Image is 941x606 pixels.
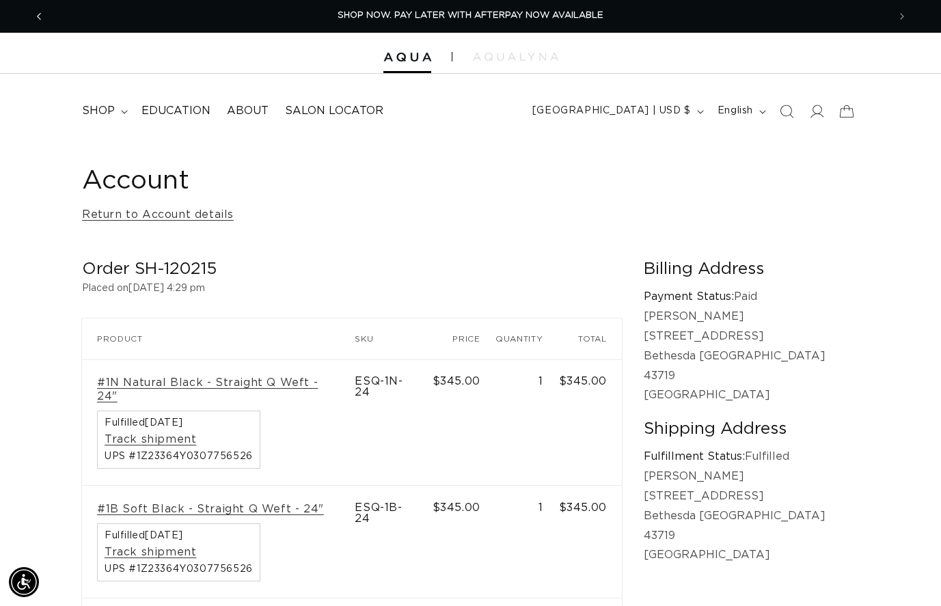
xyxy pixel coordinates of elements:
[644,287,859,307] p: Paid
[473,53,558,61] img: aqualyna.com
[355,318,432,359] th: SKU
[524,98,709,124] button: [GEOGRAPHIC_DATA] | USD $
[433,502,480,513] span: $345.00
[433,376,480,387] span: $345.00
[644,291,734,302] strong: Payment Status:
[24,3,54,29] button: Previous announcement
[355,486,432,598] td: ESQ-1B-24
[145,531,183,540] time: [DATE]
[227,104,269,118] span: About
[105,531,253,540] span: Fulfilled
[74,96,133,126] summary: shop
[495,359,558,486] td: 1
[133,96,219,126] a: Education
[644,307,859,405] p: [PERSON_NAME] [STREET_ADDRESS] Bethesda [GEOGRAPHIC_DATA] 43719 [GEOGRAPHIC_DATA]
[97,502,324,517] a: #1B Soft Black - Straight Q Weft - 24"
[355,359,432,486] td: ESQ-1N-24
[887,3,917,29] button: Next announcement
[82,318,355,359] th: Product
[105,564,253,574] span: UPS #1Z23364Y0307756526
[644,467,859,565] p: [PERSON_NAME] [STREET_ADDRESS] Bethesda [GEOGRAPHIC_DATA] 43719 [GEOGRAPHIC_DATA]
[383,53,431,62] img: Aqua Hair Extensions
[82,259,622,280] h2: Order SH-120215
[82,165,859,198] h1: Account
[9,567,39,597] div: Accessibility Menu
[558,318,622,359] th: Total
[644,259,859,280] h2: Billing Address
[532,104,691,118] span: [GEOGRAPHIC_DATA] | USD $
[495,486,558,598] td: 1
[644,451,745,462] strong: Fulfillment Status:
[82,280,622,297] p: Placed on
[105,432,196,447] a: Track shipment
[433,318,495,359] th: Price
[285,104,383,118] span: Salon Locator
[772,96,802,126] summary: Search
[145,418,183,428] time: [DATE]
[709,98,772,124] button: English
[105,418,253,428] span: Fulfilled
[558,486,622,598] td: $345.00
[82,205,234,225] a: Return to Account details
[97,376,340,404] a: #1N Natural Black - Straight Q Weft - 24"
[718,104,753,118] span: English
[219,96,277,126] a: About
[105,452,253,461] span: UPS #1Z23364Y0307756526
[277,96,392,126] a: Salon Locator
[558,359,622,486] td: $345.00
[644,419,859,440] h2: Shipping Address
[82,104,115,118] span: shop
[495,318,558,359] th: Quantity
[105,545,196,560] a: Track shipment
[644,447,859,467] p: Fulfilled
[128,284,205,293] time: [DATE] 4:29 pm
[338,11,603,20] span: SHOP NOW. PAY LATER WITH AFTERPAY NOW AVAILABLE
[141,104,210,118] span: Education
